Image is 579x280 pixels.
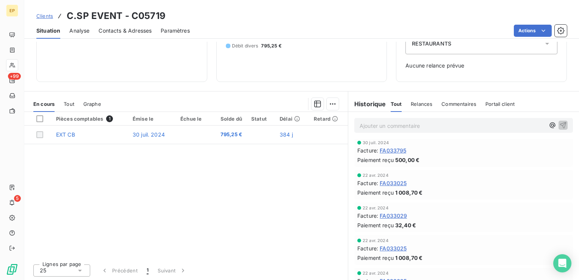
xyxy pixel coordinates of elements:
[40,267,46,274] span: 25
[6,5,18,17] div: EP
[147,267,149,274] span: 1
[36,12,53,20] a: Clients
[133,116,171,122] div: Émise le
[280,116,305,122] div: Délai
[485,101,515,107] span: Portail client
[106,115,113,122] span: 1
[56,131,75,138] span: EXT CB
[153,263,191,278] button: Suivant
[36,13,53,19] span: Clients
[363,173,388,178] span: 22 avr. 2024
[357,221,394,229] span: Paiement reçu
[6,74,18,87] a: +99
[412,40,451,47] span: RESTAURANTS
[348,99,386,109] h6: Historique
[357,212,378,220] span: Facture :
[363,206,388,210] span: 22 avr. 2024
[380,179,407,187] span: FA033025
[363,238,388,243] span: 22 avr. 2024
[363,140,389,145] span: 30 juil. 2024
[232,42,258,49] span: Débit divers
[357,179,378,187] span: Facture :
[395,189,423,197] span: 1 008,70 €
[280,131,293,138] span: 384 j
[380,244,407,252] span: FA033025
[380,146,406,154] span: FA033795
[99,27,152,35] span: Contacts & Adresses
[395,156,419,164] span: 500,00 €
[96,263,142,278] button: Précédent
[69,27,89,35] span: Analyse
[395,221,416,229] span: 32,40 €
[391,101,402,107] span: Tout
[180,116,207,122] div: Échue le
[314,116,343,122] div: Retard
[8,73,21,80] span: +99
[357,156,394,164] span: Paiement reçu
[405,62,557,69] span: Aucune relance prévue
[216,131,242,138] span: 795,25 €
[216,116,242,122] div: Solde dû
[395,254,423,262] span: 1 008,70 €
[380,212,407,220] span: FA033029
[357,244,378,252] span: Facture :
[6,263,18,275] img: Logo LeanPay
[161,27,190,35] span: Paramètres
[67,9,166,23] h3: C.SP EVENT - C05719
[14,195,21,202] span: 5
[357,146,378,154] span: Facture :
[133,131,165,138] span: 30 juil. 2024
[441,101,476,107] span: Commentaires
[553,254,571,272] div: Open Intercom Messenger
[56,115,124,122] div: Pièces comptables
[357,189,394,197] span: Paiement reçu
[514,25,552,37] button: Actions
[83,101,101,107] span: Graphe
[261,42,281,49] span: 795,25 €
[411,101,432,107] span: Relances
[142,263,153,278] button: 1
[357,254,394,262] span: Paiement reçu
[33,101,55,107] span: En cours
[64,101,74,107] span: Tout
[36,27,60,35] span: Situation
[363,271,388,275] span: 22 avr. 2024
[251,116,271,122] div: Statut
